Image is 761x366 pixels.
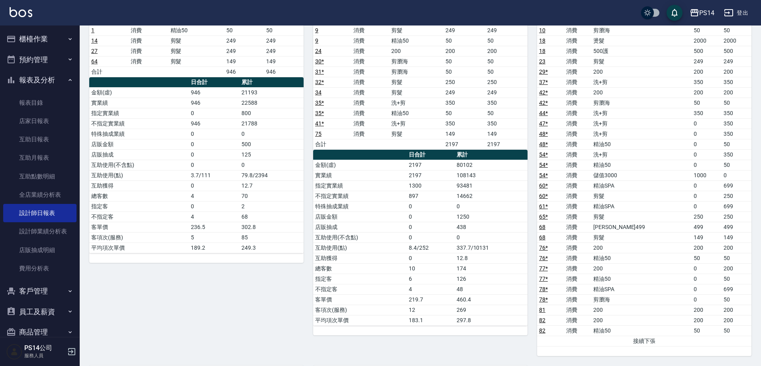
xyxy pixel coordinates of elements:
td: 消費 [564,77,591,87]
td: 438 [455,222,528,232]
td: 500護 [591,46,692,56]
td: 實業績 [313,170,407,180]
td: 客單價 [89,222,189,232]
td: 70 [239,191,304,201]
td: 0 [189,160,239,170]
td: 22588 [239,98,304,108]
td: 消費 [564,98,591,108]
td: 精油SPA [591,180,692,191]
td: 指定客 [89,201,189,211]
td: 50 [485,108,528,118]
td: 精油50 [591,139,692,149]
td: 消費 [564,274,591,284]
td: 剪髮 [591,56,692,67]
td: 14662 [455,191,528,201]
td: 500 [239,139,304,149]
td: 50 [722,160,751,170]
td: 50 [722,253,751,263]
td: 精油50 [591,253,692,263]
td: 1250 [455,211,528,222]
td: 1300 [407,180,454,191]
td: 消費 [351,108,390,118]
td: 消費 [351,129,390,139]
td: 8.4/252 [407,243,454,253]
td: 337.7/10131 [455,243,528,253]
td: 149 [485,129,528,139]
button: 登出 [721,6,751,20]
td: 250 [722,211,751,222]
td: 指定實業績 [313,180,407,191]
td: 消費 [351,56,390,67]
td: 350 [443,98,485,108]
td: 699 [722,180,751,191]
a: 店家日報表 [3,112,76,130]
td: 200 [722,67,751,77]
a: 設計師業績分析表 [3,222,76,241]
td: 50 [722,25,751,35]
td: 消費 [564,243,591,253]
button: save [667,5,683,21]
td: 0 [407,201,454,211]
table: a dense table [313,150,528,326]
td: 儲值3000 [591,170,692,180]
td: 消費 [564,139,591,149]
a: 互助月報表 [3,149,76,167]
td: 0 [189,180,239,191]
td: 0 [722,170,751,180]
td: 0 [455,201,528,211]
td: 249.3 [239,243,304,253]
td: 302.8 [239,222,304,232]
td: 互助使用(點) [313,243,407,253]
td: 消費 [351,46,390,56]
td: 2000 [692,35,722,46]
td: 249 [264,46,304,56]
td: 消費 [351,77,390,87]
td: 消費 [129,25,168,35]
td: 剪瀏海 [591,25,692,35]
td: 200 [485,46,528,56]
td: 946 [189,98,239,108]
td: 0 [692,129,722,139]
a: 店販抽成明細 [3,241,76,259]
a: 1 [91,27,94,33]
td: 實業績 [89,98,189,108]
td: 79.8/2394 [239,170,304,180]
th: 累計 [239,77,304,88]
a: 82 [539,317,545,323]
table: a dense table [537,5,751,346]
td: 洗+剪 [591,77,692,87]
td: 250 [443,77,485,87]
td: 85 [239,232,304,243]
td: 249 [485,25,528,35]
td: 2197 [485,139,528,149]
a: 81 [539,307,545,313]
td: 消費 [564,56,591,67]
td: 消費 [129,46,168,56]
td: 消費 [351,35,390,46]
td: 50 [692,253,722,263]
td: 0 [692,201,722,211]
td: 200 [591,67,692,77]
td: 200 [722,263,751,274]
td: 93481 [455,180,528,191]
td: 0 [189,108,239,118]
td: 946 [189,87,239,98]
td: 消費 [564,25,591,35]
td: 不指定實業績 [313,191,407,201]
button: PS14 [686,5,718,21]
td: 剪髮 [169,56,225,67]
a: 10 [539,27,545,33]
td: 249 [224,35,264,46]
td: 50 [485,67,528,77]
img: Logo [10,7,32,17]
td: 洗+剪 [389,98,443,108]
td: 50 [485,35,528,46]
td: 0 [189,139,239,149]
a: 68 [539,224,545,230]
td: 特殊抽成業績 [313,201,407,211]
a: 18 [539,37,545,44]
td: 消費 [564,67,591,77]
a: 14 [91,37,98,44]
td: 消費 [564,201,591,211]
td: 2 [239,201,304,211]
